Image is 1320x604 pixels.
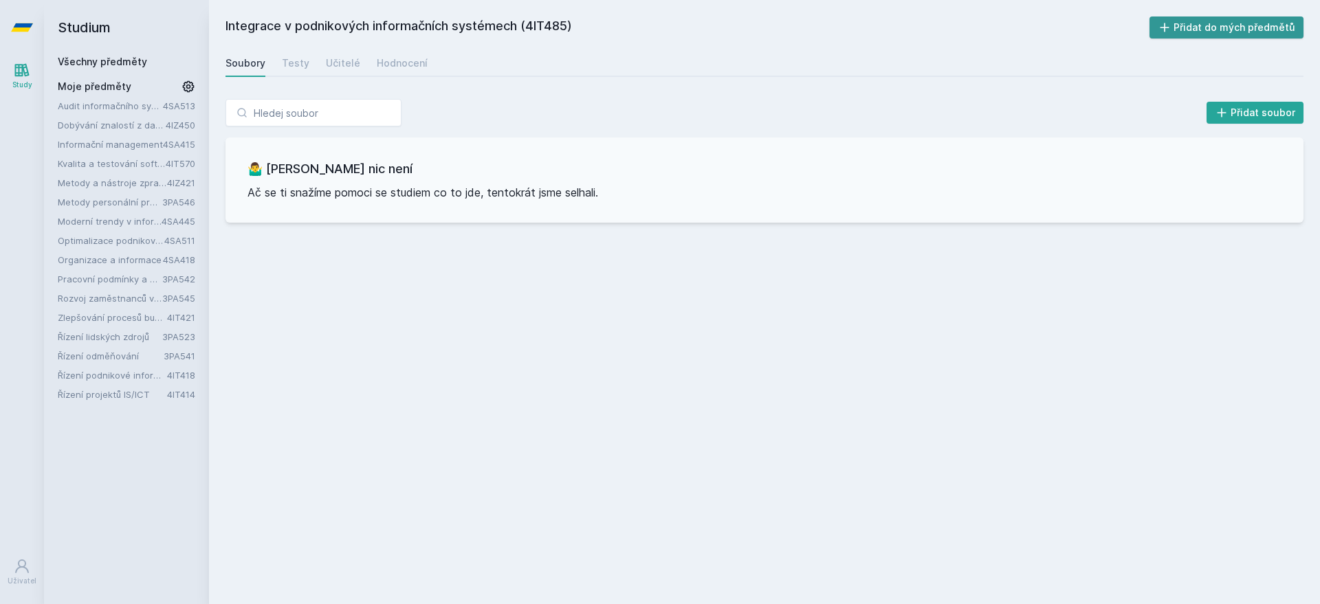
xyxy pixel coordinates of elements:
[162,273,195,284] a: 3PA542
[58,99,163,113] a: Audit informačního systému
[58,311,167,324] a: Zlepšování procesů budování IS
[58,80,131,93] span: Moje předměty
[225,16,1149,38] h2: Integrace v podnikových informačních systémech (4IT485)
[58,253,163,267] a: Organizace a informace
[58,56,147,67] a: Všechny předměty
[164,350,195,361] a: 3PA541
[58,330,162,344] a: Řízení lidských zdrojů
[163,254,195,265] a: 4SA418
[58,195,162,209] a: Metody personální práce
[8,576,36,586] div: Uživatel
[162,197,195,208] a: 3PA546
[58,291,162,305] a: Rozvoj zaměstnanců v organizaci
[58,388,167,401] a: Řízení projektů IS/ICT
[58,137,163,151] a: Informační management
[377,49,428,77] a: Hodnocení
[282,56,309,70] div: Testy
[167,370,195,381] a: 4IT418
[225,99,401,126] input: Hledej soubor
[247,159,1281,179] h3: 🤷‍♂️ [PERSON_NAME] nic není
[58,368,167,382] a: Řízení podnikové informatiky
[1149,16,1304,38] button: Přidat do mých předmětů
[377,56,428,70] div: Hodnocení
[326,49,360,77] a: Učitelé
[166,158,195,169] a: 4IT570
[167,312,195,323] a: 4IT421
[247,184,1281,201] p: Ač se ti snažíme pomoci se studiem co to jde, tentokrát jsme selhali.
[3,551,41,593] a: Uživatel
[58,176,167,190] a: Metody a nástroje zpracování textových informací
[164,235,195,246] a: 4SA511
[163,139,195,150] a: 4SA415
[225,49,265,77] a: Soubory
[58,118,166,132] a: Dobývání znalostí z databází
[163,100,195,111] a: 4SA513
[282,49,309,77] a: Testy
[58,214,162,228] a: Moderní trendy v informatice
[58,234,164,247] a: Optimalizace podnikových procesů
[58,272,162,286] a: Pracovní podmínky a pracovní vztahy
[225,56,265,70] div: Soubory
[58,157,166,170] a: Kvalita a testování softwaru
[162,331,195,342] a: 3PA523
[167,389,195,400] a: 4IT414
[166,120,195,131] a: 4IZ450
[162,293,195,304] a: 3PA545
[167,177,195,188] a: 4IZ421
[326,56,360,70] div: Učitelé
[58,349,164,363] a: Řízení odměňování
[162,216,195,227] a: 4SA445
[3,55,41,97] a: Study
[1207,102,1304,124] button: Přidat soubor
[12,80,32,90] div: Study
